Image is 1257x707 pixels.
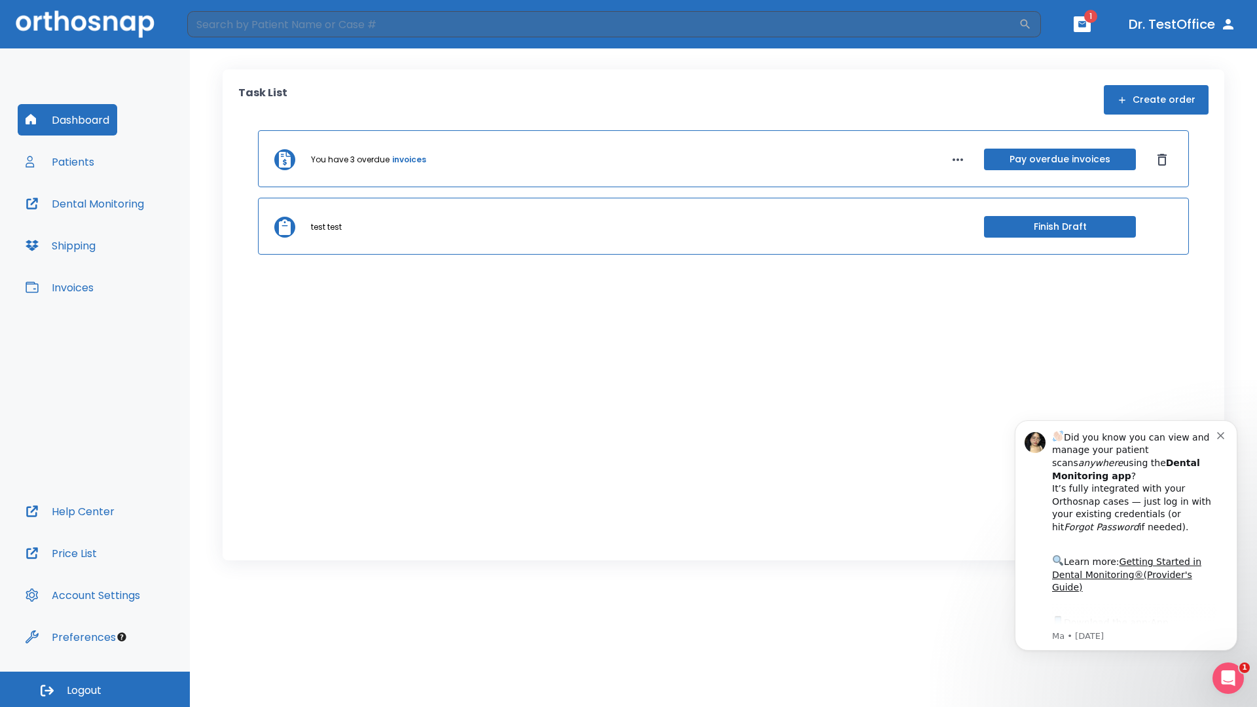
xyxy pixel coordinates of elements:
[1084,10,1097,23] span: 1
[222,28,232,39] button: Dismiss notification
[18,272,101,303] button: Invoices
[18,104,117,136] button: Dashboard
[57,217,173,240] a: App Store
[984,216,1136,238] button: Finish Draft
[1104,85,1209,115] button: Create order
[1123,12,1241,36] button: Dr. TestOffice
[67,683,101,698] span: Logout
[57,213,222,280] div: Download the app: | ​ Let us know if you need help getting started!
[311,154,390,166] p: You have 3 overdue
[1239,662,1250,673] span: 1
[57,230,222,242] p: Message from Ma, sent 1w ago
[116,631,128,643] div: Tooltip anchor
[18,146,102,177] button: Patients
[18,537,105,569] button: Price List
[18,230,103,261] button: Shipping
[392,154,426,166] a: invoices
[995,401,1257,672] iframe: Intercom notifications message
[187,11,1019,37] input: Search by Patient Name or Case #
[984,149,1136,170] button: Pay overdue invoices
[16,10,155,37] img: Orthosnap
[1152,149,1173,170] button: Dismiss
[1212,662,1244,694] iframe: Intercom live chat
[18,621,124,653] button: Preferences
[18,496,122,527] button: Help Center
[238,85,287,115] p: Task List
[311,221,342,233] p: test test
[18,188,152,219] button: Dental Monitoring
[18,579,148,611] button: Account Settings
